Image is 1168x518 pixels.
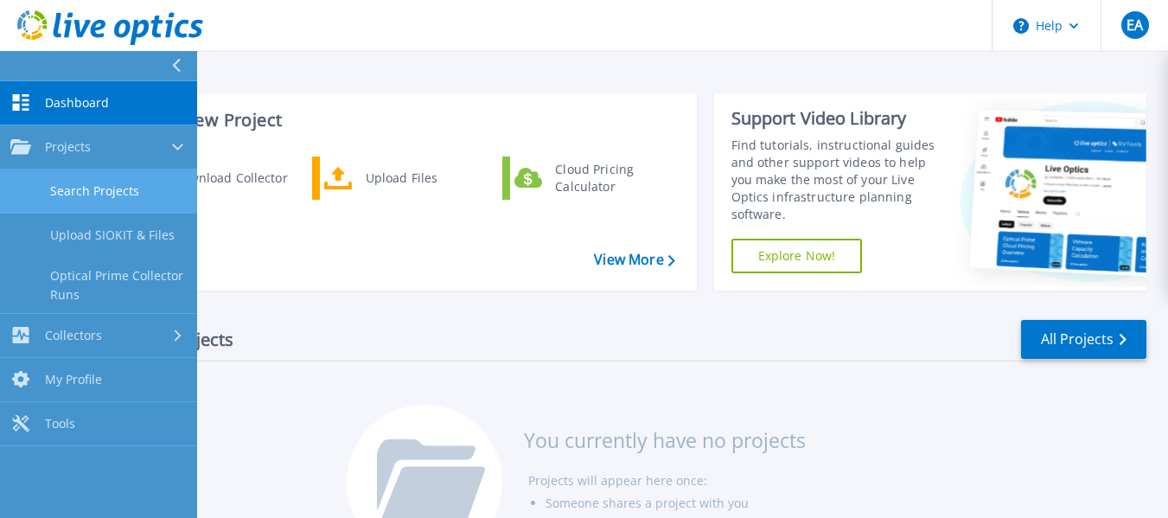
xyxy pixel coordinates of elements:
[1021,320,1146,359] a: All Projects
[731,137,947,223] div: Find tutorials, instructional guides and other support videos to help you make the most of your L...
[1127,18,1143,32] span: EA
[122,157,299,200] a: Download Collector
[45,139,91,155] span: Projects
[731,107,947,130] div: Support Video Library
[502,157,680,200] a: Cloud Pricing Calculator
[594,252,674,268] a: View More
[546,492,806,515] li: Someone shares a project with you
[45,328,102,343] span: Collectors
[164,161,295,195] div: Download Collector
[45,372,102,387] span: My Profile
[45,416,75,432] span: Tools
[546,161,674,195] div: Cloud Pricing Calculator
[524,431,806,450] h3: You currently have no projects
[312,157,489,200] a: Upload Files
[357,161,485,195] div: Upload Files
[45,95,109,111] span: Dashboard
[731,239,863,273] a: Explore Now!
[123,111,674,130] h3: Start a New Project
[528,470,806,492] li: Projects will appear here once:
